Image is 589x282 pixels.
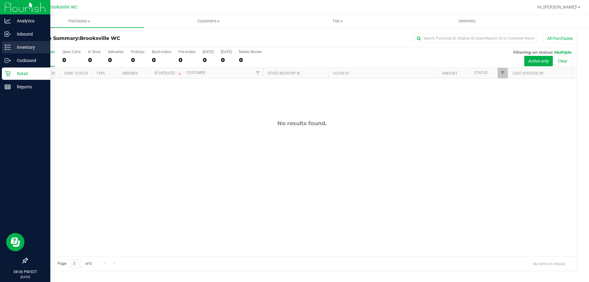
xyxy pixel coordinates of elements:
[3,269,48,275] p: 08:06 PM EDT
[442,71,457,75] a: Amount
[80,35,120,41] span: Brooksville WC
[273,15,402,28] a: Tills
[144,18,273,24] span: Customers
[524,56,553,66] button: Active only
[253,68,263,78] a: Filter
[414,34,537,43] input: Search Purchase ID, Original ID, State Registry ID or Customer Name...
[537,5,577,10] span: Hi, [PERSON_NAME]!
[62,50,81,54] div: Open Carts
[15,18,144,24] span: Purchases
[131,56,144,64] div: 0
[498,68,508,78] a: Filter
[179,50,195,54] div: Pre-orders
[15,15,144,28] a: Purchases
[554,56,572,66] button: Clear
[27,120,576,127] div: No results found.
[11,57,48,64] p: Outbound
[450,18,484,24] span: Deliveries
[203,50,214,54] div: [DATE]
[5,57,11,64] inline-svg: Outbound
[11,70,48,77] p: Retail
[239,50,262,54] div: Needs Review
[273,18,402,24] span: Tills
[543,33,577,44] button: All Purchases
[27,36,210,41] h3: Purchase Summary:
[3,275,48,279] p: [DATE]
[64,71,88,75] a: Sync Status
[88,50,101,54] div: In Store
[11,30,48,38] p: Inbound
[239,56,262,64] div: 0
[328,68,437,79] th: Address
[52,259,97,268] span: Page of 0
[122,71,138,75] a: Ordered
[11,44,48,51] p: Inventory
[179,56,195,64] div: 0
[268,71,300,75] a: State Registry ID
[5,18,11,24] inline-svg: Analytics
[108,56,124,64] div: 0
[154,71,182,75] a: Scheduled
[48,5,78,10] span: Brooksville WC
[152,56,171,64] div: 0
[152,50,171,54] div: Back-orders
[402,15,532,28] a: Deliveries
[554,50,572,55] span: Multiple
[221,50,232,54] div: [DATE]
[513,71,544,75] a: Last Updated By
[108,50,124,54] div: Deliveries
[6,233,25,251] iframe: Resource center
[11,17,48,25] p: Analytics
[513,50,553,55] span: Filtering on status:
[221,56,232,64] div: 0
[88,56,101,64] div: 0
[144,15,273,28] a: Customers
[5,84,11,90] inline-svg: Reports
[11,83,48,91] p: Reports
[186,71,205,75] a: Customer
[203,56,214,64] div: 0
[528,259,570,268] span: No items to display
[131,50,144,54] div: PickUps
[5,31,11,37] inline-svg: Inbound
[5,44,11,50] inline-svg: Inventory
[62,56,81,64] div: 0
[474,71,487,75] a: Status
[96,71,105,75] a: Type
[5,71,11,77] inline-svg: Retail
